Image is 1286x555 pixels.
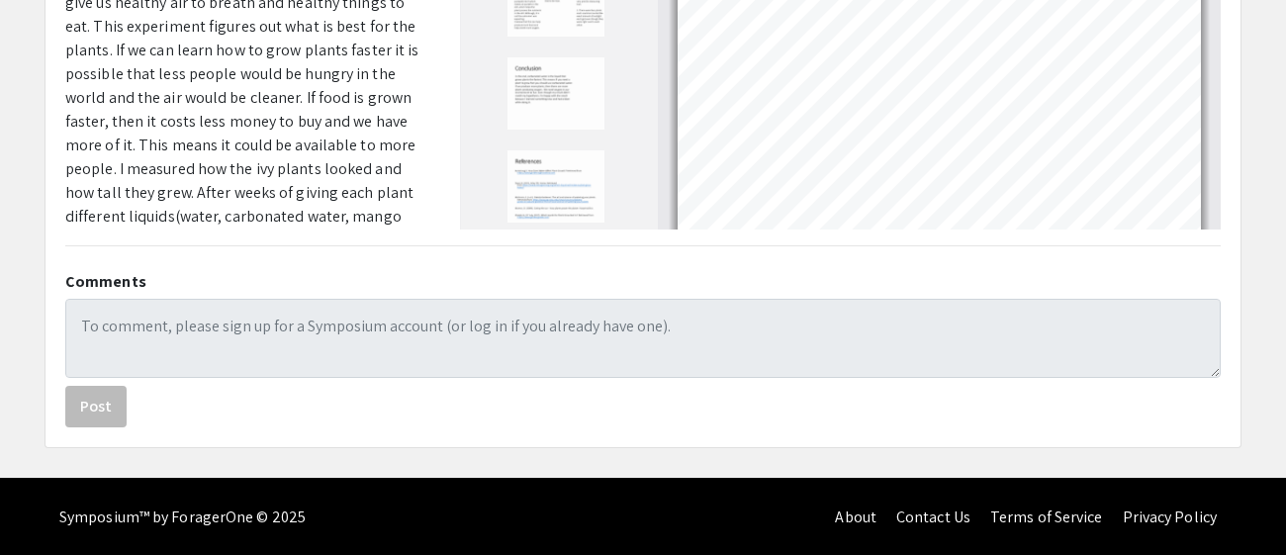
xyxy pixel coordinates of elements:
[15,466,84,540] iframe: Chat
[835,507,876,527] a: About
[1123,507,1217,527] a: Privacy Policy
[506,149,605,224] img: Thumbnail of Page 7
[65,272,1221,291] h2: Comments
[990,507,1103,527] a: Terms of Service
[896,507,970,527] a: Contact Us
[506,56,605,131] img: Thumbnail of Page 6
[65,386,127,427] button: Post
